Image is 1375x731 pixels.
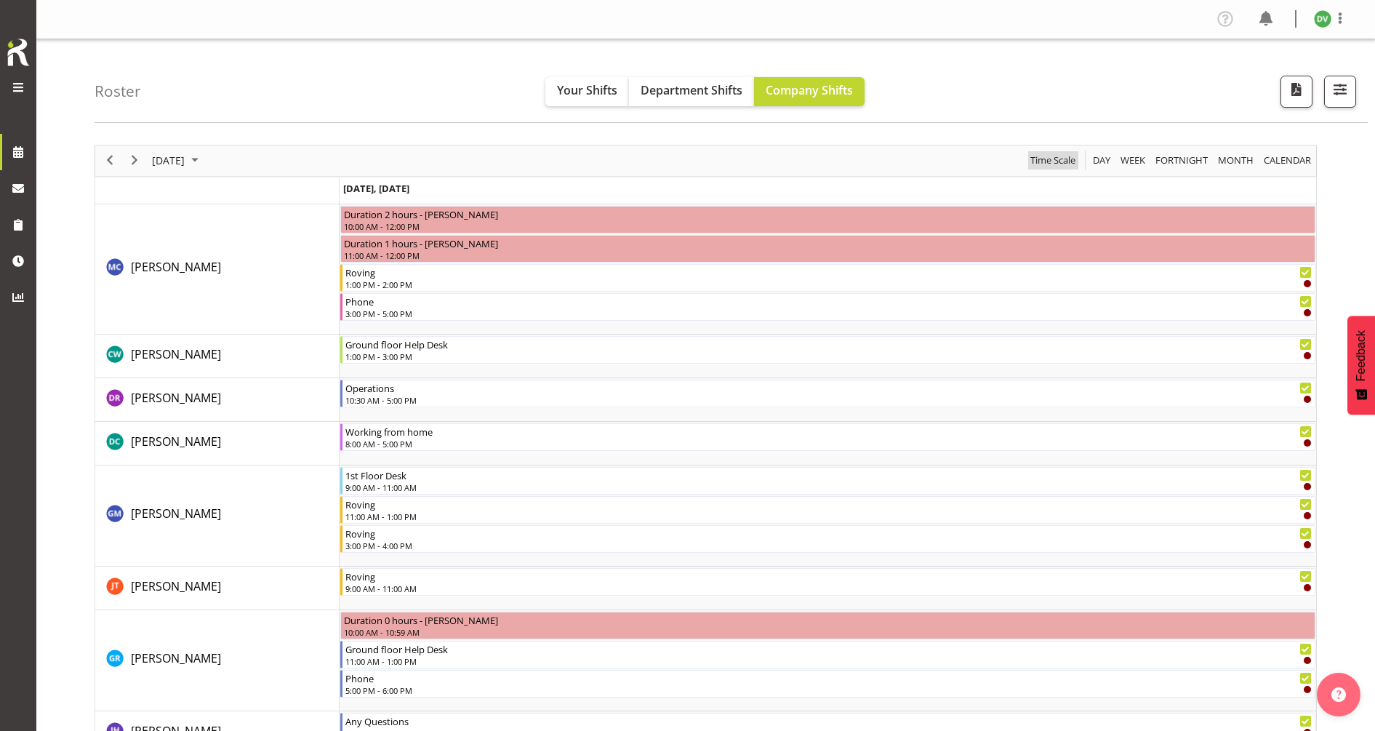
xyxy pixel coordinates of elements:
span: Month [1216,151,1255,169]
button: September 2025 [150,151,205,169]
div: Roving [345,265,1312,279]
span: Time Scale [1029,151,1077,169]
button: Company Shifts [754,77,865,106]
button: Feedback - Show survey [1347,316,1375,415]
div: Any Questions [345,714,1312,728]
div: Gabriel McKay Smith"s event - 1st Floor Desk Begin From Wednesday, September 17, 2025 at 9:00:00 ... [340,467,1315,495]
span: Feedback [1355,330,1368,381]
div: Duration 2 hours - [PERSON_NAME] [344,207,1312,221]
div: Catherine Wilson"s event - Ground floor Help Desk Begin From Wednesday, September 17, 2025 at 1:0... [340,336,1315,364]
td: Grace Roscoe-Squires resource [95,610,340,711]
div: 3:00 PM - 5:00 PM [345,308,1312,319]
div: Aurora Catu"s event - Phone Begin From Wednesday, September 17, 2025 at 3:00:00 PM GMT+12:00 Ends... [340,293,1315,321]
button: Filter Shifts [1324,76,1356,108]
span: [PERSON_NAME] [131,390,221,406]
img: Rosterit icon logo [4,36,33,68]
button: Fortnight [1153,151,1211,169]
button: Next [125,151,145,169]
span: Company Shifts [766,82,853,98]
div: 1:00 PM - 3:00 PM [345,351,1312,362]
td: Donald Cunningham resource [95,422,340,466]
span: [PERSON_NAME] [131,259,221,275]
div: 3:00 PM - 4:00 PM [345,540,1312,551]
span: [PERSON_NAME] [131,506,221,522]
div: Aurora Catu"s event - Duration 2 hours - Aurora Catu Begin From Wednesday, September 17, 2025 at ... [340,206,1315,233]
div: Aurora Catu"s event - Roving Begin From Wednesday, September 17, 2025 at 1:00:00 PM GMT+12:00 End... [340,264,1315,292]
span: [PERSON_NAME] [131,434,221,450]
img: desk-view11665.jpg [1314,10,1331,28]
div: next period [122,145,147,176]
a: [PERSON_NAME] [131,389,221,407]
div: Roving [345,497,1312,511]
td: Gabriel McKay Smith resource [95,466,340,567]
button: Time Scale [1028,151,1078,169]
div: Operations [345,380,1312,395]
span: [DATE], [DATE] [343,182,409,195]
span: Week [1119,151,1147,169]
div: Duration 1 hours - [PERSON_NAME] [344,236,1312,250]
div: Roving [345,569,1312,583]
span: [PERSON_NAME] [131,578,221,594]
div: 1st Floor Desk [345,468,1312,482]
div: Ground floor Help Desk [345,642,1312,656]
button: Timeline Month [1216,151,1256,169]
div: 5:00 PM - 6:00 PM [345,684,1312,696]
span: Your Shifts [557,82,617,98]
div: September 17, 2025 [147,145,207,176]
div: 10:30 AM - 5:00 PM [345,394,1312,406]
a: [PERSON_NAME] [131,578,221,595]
img: help-xxl-2.png [1331,687,1346,702]
button: Download a PDF of the roster for the current day [1280,76,1312,108]
div: Donald Cunningham"s event - Working from home Begin From Wednesday, September 17, 2025 at 8:00:00... [340,423,1315,451]
a: [PERSON_NAME] [131,345,221,363]
div: Phone [345,294,1312,308]
div: previous period [97,145,122,176]
div: 11:00 AM - 12:00 PM [344,249,1312,261]
td: Glen Tomlinson resource [95,567,340,610]
div: Working from home [345,424,1312,439]
div: 1:00 PM - 2:00 PM [345,279,1312,290]
div: Grace Roscoe-Squires"s event - Duration 0 hours - Grace Roscoe-Squires Begin From Wednesday, Sept... [340,612,1315,639]
h4: Roster [95,83,141,100]
div: 11:00 AM - 1:00 PM [345,655,1312,667]
button: Timeline Day [1091,151,1113,169]
div: 10:00 AM - 10:59 AM [344,626,1312,638]
button: Your Shifts [545,77,629,106]
div: Grace Roscoe-Squires"s event - Phone Begin From Wednesday, September 17, 2025 at 5:00:00 PM GMT+1... [340,670,1315,698]
div: 8:00 AM - 5:00 PM [345,438,1312,450]
span: Department Shifts [641,82,742,98]
button: Previous [100,151,120,169]
div: 11:00 AM - 1:00 PM [345,511,1312,522]
span: [PERSON_NAME] [131,650,221,666]
div: Gabriel McKay Smith"s event - Roving Begin From Wednesday, September 17, 2025 at 11:00:00 AM GMT+... [340,496,1315,524]
div: Gabriel McKay Smith"s event - Roving Begin From Wednesday, September 17, 2025 at 3:00:00 PM GMT+1... [340,525,1315,553]
div: Roving [345,526,1312,540]
span: calendar [1262,151,1312,169]
div: Debra Robinson"s event - Operations Begin From Wednesday, September 17, 2025 at 10:30:00 AM GMT+1... [340,380,1315,407]
td: Catherine Wilson resource [95,335,340,378]
span: [DATE] [151,151,186,169]
div: 9:00 AM - 11:00 AM [345,482,1312,493]
a: [PERSON_NAME] [131,505,221,522]
div: 9:00 AM - 11:00 AM [345,583,1312,594]
button: Month [1262,151,1314,169]
a: [PERSON_NAME] [131,433,221,450]
div: Grace Roscoe-Squires"s event - Ground floor Help Desk Begin From Wednesday, September 17, 2025 at... [340,641,1315,668]
div: Ground floor Help Desk [345,337,1312,351]
div: Duration 0 hours - [PERSON_NAME] [344,612,1312,627]
span: Day [1091,151,1112,169]
a: [PERSON_NAME] [131,258,221,276]
div: Phone [345,671,1312,685]
a: [PERSON_NAME] [131,650,221,667]
td: Aurora Catu resource [95,204,340,335]
button: Department Shifts [629,77,754,106]
div: 10:00 AM - 12:00 PM [344,220,1312,232]
span: Fortnight [1154,151,1209,169]
td: Debra Robinson resource [95,378,340,422]
div: Aurora Catu"s event - Duration 1 hours - Aurora Catu Begin From Wednesday, September 17, 2025 at ... [340,235,1315,263]
div: Glen Tomlinson"s event - Roving Begin From Wednesday, September 17, 2025 at 9:00:00 AM GMT+12:00 ... [340,568,1315,596]
span: [PERSON_NAME] [131,346,221,362]
button: Timeline Week [1118,151,1148,169]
